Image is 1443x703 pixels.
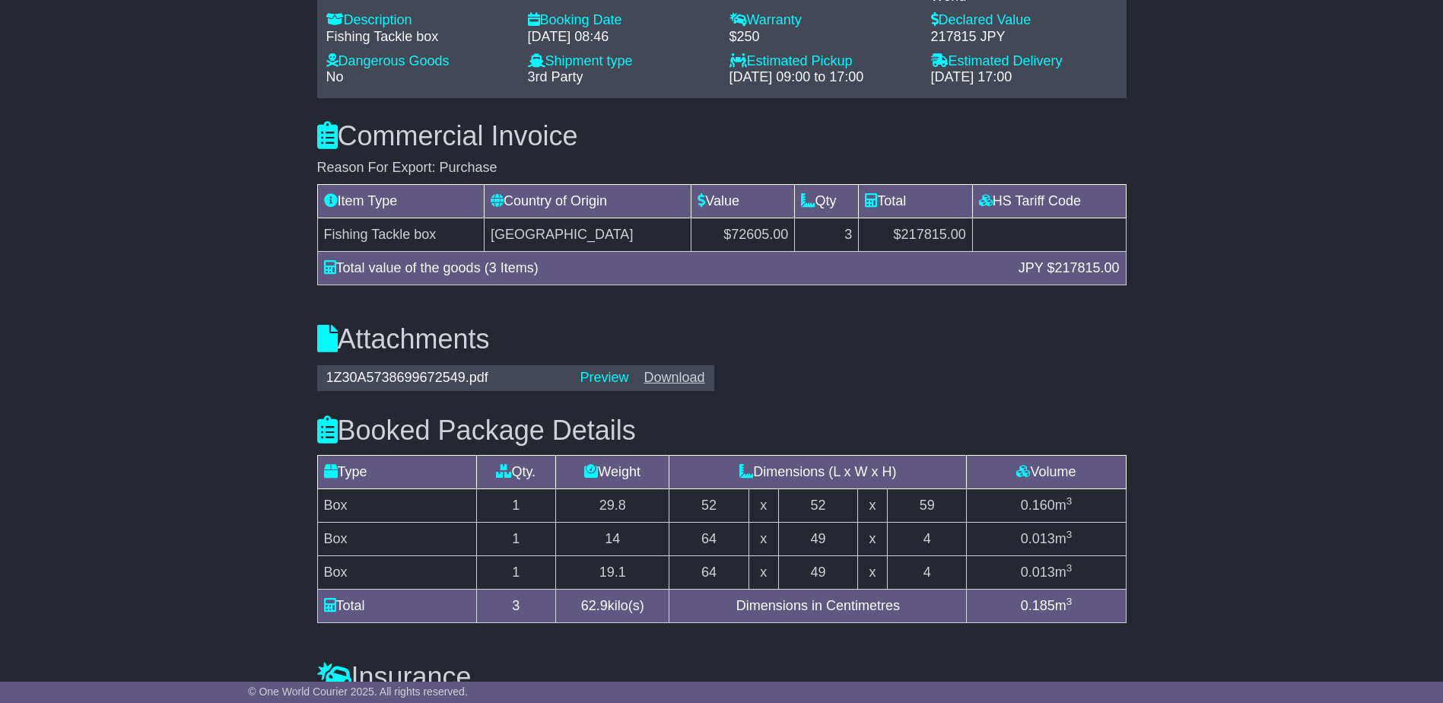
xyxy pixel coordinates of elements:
td: Item Type [317,184,485,218]
td: 49 [778,555,858,589]
td: 52 [778,488,858,522]
td: 52 [669,488,749,522]
sup: 3 [1066,562,1073,574]
td: m [967,488,1126,522]
td: m [967,589,1126,622]
span: 0.013 [1021,531,1055,546]
sup: 3 [1066,495,1073,507]
td: Dimensions (L x W x H) [669,455,967,488]
div: $250 [729,29,916,46]
td: 1 [476,488,556,522]
td: Volume [967,455,1126,488]
div: Shipment type [528,53,714,70]
h3: Attachments [317,324,1127,355]
div: 217815 JPY [931,29,1117,46]
td: x [749,555,778,589]
td: 3 [795,218,859,251]
div: Estimated Pickup [729,53,916,70]
div: Total value of the goods (3 Items) [316,258,1011,278]
td: x [749,488,778,522]
td: m [967,522,1126,555]
sup: 3 [1066,596,1073,607]
a: Download [644,370,704,385]
span: 62.9 [581,598,608,613]
td: Qty [795,184,859,218]
span: © One World Courier 2025. All rights reserved. [248,686,468,698]
h3: Insurance [317,662,1127,692]
td: Box [317,555,476,589]
td: 1 [476,522,556,555]
h3: Booked Package Details [317,415,1127,446]
td: x [858,555,888,589]
td: 14 [556,522,669,555]
td: Value [691,184,795,218]
div: Dangerous Goods [326,53,513,70]
div: JPY $217815.00 [1011,258,1127,278]
td: $72605.00 [691,218,795,251]
span: 0.160 [1021,498,1055,513]
td: 64 [669,555,749,589]
td: kilo(s) [556,589,669,622]
td: 59 [887,488,967,522]
div: Booking Date [528,12,714,29]
td: Total [859,184,972,218]
span: 0.185 [1021,598,1055,613]
sup: 3 [1066,529,1073,540]
td: 49 [778,522,858,555]
div: [DATE] 17:00 [931,69,1117,86]
td: Total [317,589,476,622]
div: Reason For Export: Purchase [317,160,1127,177]
span: 0.013 [1021,565,1055,580]
h3: Commercial Invoice [317,121,1127,151]
td: Box [317,488,476,522]
td: 64 [669,522,749,555]
td: Type [317,455,476,488]
div: Description [326,12,513,29]
td: 4 [887,522,967,555]
td: x [749,522,778,555]
td: 4 [887,555,967,589]
div: Estimated Delivery [931,53,1117,70]
div: Declared Value [931,12,1117,29]
td: x [858,522,888,555]
td: 19.1 [556,555,669,589]
td: Qty. [476,455,556,488]
a: Preview [580,370,628,385]
td: 29.8 [556,488,669,522]
div: 1Z30A5738699672549.pdf [319,370,573,386]
div: [DATE] 08:46 [528,29,714,46]
td: Dimensions in Centimetres [669,589,967,622]
td: 3 [476,589,556,622]
span: 3rd Party [528,69,583,84]
td: 1 [476,555,556,589]
td: Fishing Tackle box [317,218,485,251]
td: m [967,555,1126,589]
div: [DATE] 09:00 to 17:00 [729,69,916,86]
td: x [858,488,888,522]
td: Box [317,522,476,555]
span: No [326,69,344,84]
td: HS Tariff Code [972,184,1126,218]
td: Country of Origin [485,184,691,218]
td: $217815.00 [859,218,972,251]
td: [GEOGRAPHIC_DATA] [485,218,691,251]
div: Fishing Tackle box [326,29,513,46]
div: Warranty [729,12,916,29]
td: Weight [556,455,669,488]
